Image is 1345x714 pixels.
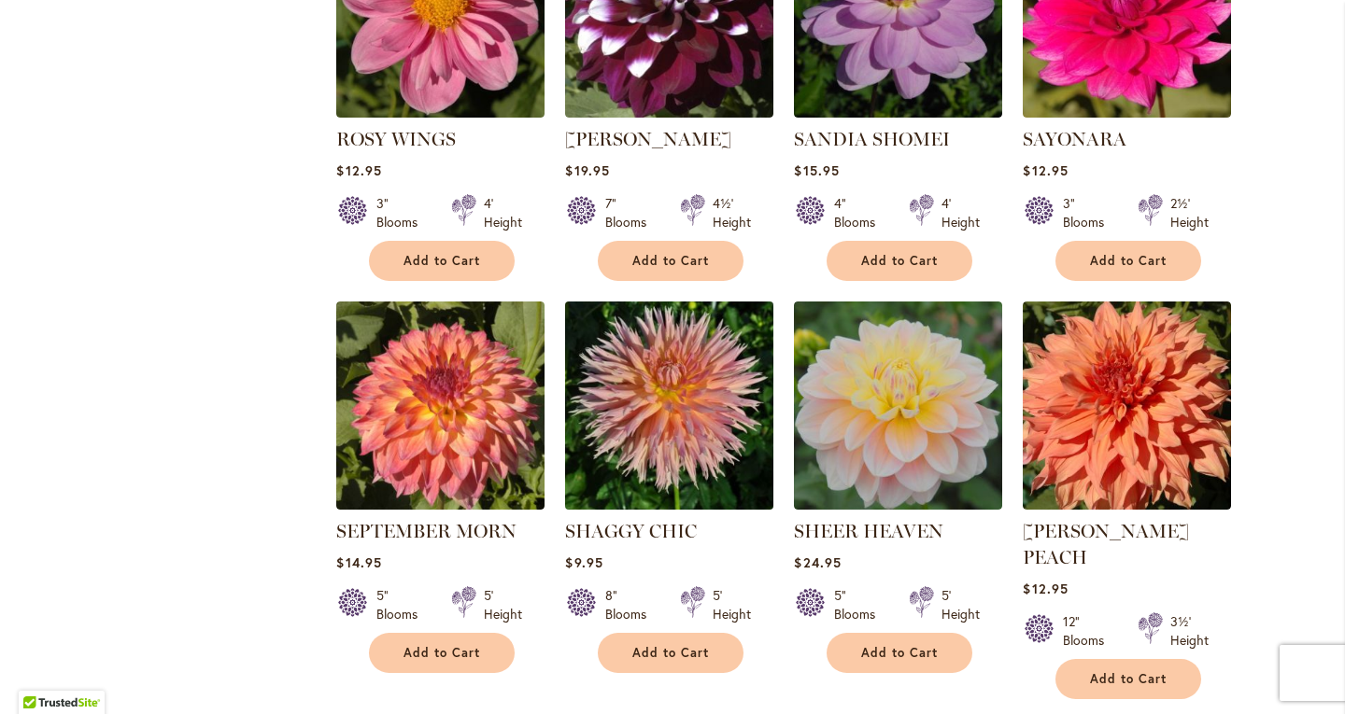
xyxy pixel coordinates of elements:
img: September Morn [336,301,545,510]
a: SEPTEMBER MORN [336,520,517,542]
a: [PERSON_NAME] PEACH [1023,520,1189,568]
div: 7" Blooms [605,194,658,231]
a: SANDIA SHOMEI [794,104,1002,121]
a: SHAGGY CHIC [565,520,697,542]
a: SAYONARA [1023,104,1231,121]
a: SHAGGY CHIC [565,496,773,513]
div: 5" Blooms [834,586,886,623]
button: Add to Cart [598,633,743,673]
span: $15.95 [794,161,839,179]
div: 4' Height [484,194,522,231]
div: 5" Blooms [376,586,429,623]
img: SHAGGY CHIC [560,296,779,514]
span: Add to Cart [632,645,709,661]
button: Add to Cart [827,633,972,673]
span: Add to Cart [861,253,938,269]
a: September Morn [336,496,545,513]
a: ROSY WINGS [336,104,545,121]
span: $12.95 [336,161,381,179]
a: Ryan C [565,104,773,121]
span: $19.95 [565,161,609,179]
button: Add to Cart [369,633,515,673]
button: Add to Cart [1055,241,1201,281]
button: Add to Cart [598,241,743,281]
button: Add to Cart [827,241,972,281]
span: $9.95 [565,553,602,571]
img: SHEER HEAVEN [794,301,1002,510]
img: Sherwood's Peach [1023,301,1231,510]
span: Add to Cart [403,645,480,661]
span: Add to Cart [632,253,709,269]
a: SHEER HEAVEN [794,496,1002,513]
a: SAYONARA [1023,128,1126,150]
span: Add to Cart [1090,253,1167,269]
a: Sherwood's Peach [1023,496,1231,513]
button: Add to Cart [369,241,515,281]
div: 2½' Height [1170,194,1209,231]
a: [PERSON_NAME] [565,128,731,150]
a: SANDIA SHOMEI [794,128,950,150]
iframe: Launch Accessibility Center [14,648,66,700]
span: Add to Cart [403,253,480,269]
div: 4½' Height [713,194,751,231]
span: Add to Cart [1090,671,1167,687]
div: 3½' Height [1170,612,1209,650]
span: $12.95 [1023,580,1068,597]
div: 4" Blooms [834,194,886,231]
div: 3" Blooms [376,194,429,231]
div: 5' Height [713,586,751,623]
span: $14.95 [336,553,381,571]
span: $12.95 [1023,161,1068,179]
button: Add to Cart [1055,659,1201,699]
span: $24.95 [794,553,841,571]
a: ROSY WINGS [336,128,456,150]
div: 4' Height [941,194,980,231]
span: Add to Cart [861,645,938,661]
div: 5' Height [484,586,522,623]
div: 3" Blooms [1063,194,1115,231]
div: 12" Blooms [1063,612,1115,650]
div: 8" Blooms [605,586,658,623]
div: 5' Height [941,586,980,623]
a: SHEER HEAVEN [794,520,943,542]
